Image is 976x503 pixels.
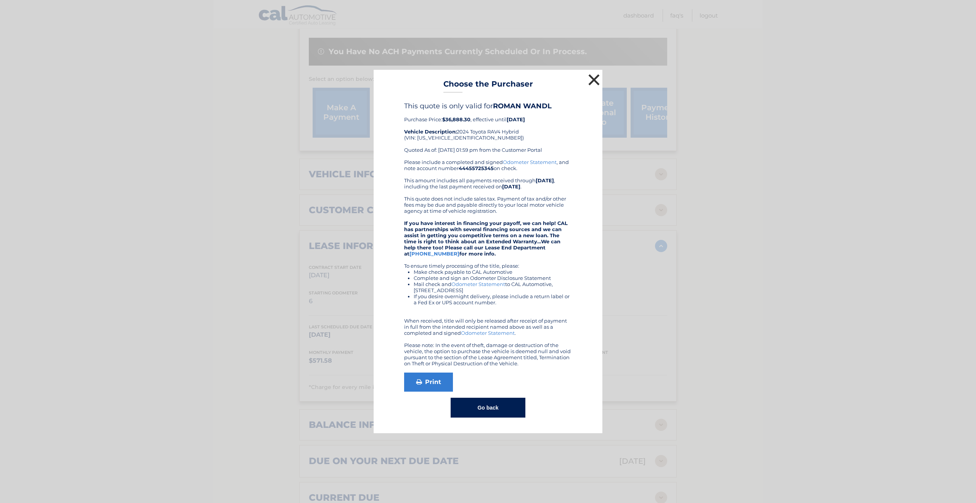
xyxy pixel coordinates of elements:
[404,102,572,110] h4: This quote is only valid for
[586,72,602,87] button: ×
[507,116,525,122] b: [DATE]
[451,281,505,287] a: Odometer Statement
[459,165,494,171] b: 44455725345
[404,220,568,257] strong: If you have interest in financing your payoff, we can help! CAL has partnerships with several fin...
[409,251,459,257] a: [PHONE_NUMBER]
[414,269,572,275] li: Make check payable to CAL Automotive
[404,129,457,135] strong: Vehicle Description:
[442,116,470,122] b: $36,888.30
[414,293,572,305] li: If you desire overnight delivery, please include a return label or a Fed Ex or UPS account number.
[404,159,572,366] div: Please include a completed and signed , and note account number on check. This amount includes al...
[536,177,554,183] b: [DATE]
[503,159,557,165] a: Odometer Statement
[414,281,572,293] li: Mail check and to CAL Automotive, [STREET_ADDRESS]
[443,79,533,93] h3: Choose the Purchaser
[414,275,572,281] li: Complete and sign an Odometer Disclosure Statement
[461,330,515,336] a: Odometer Statement
[451,398,525,418] button: Go back
[404,373,453,392] a: Print
[493,102,552,110] b: ROMAN WANDL
[404,102,572,159] div: Purchase Price: , effective until 2024 Toyota RAV4 Hybrid (VIN: [US_VEHICLE_IDENTIFICATION_NUMBER...
[502,183,520,190] b: [DATE]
